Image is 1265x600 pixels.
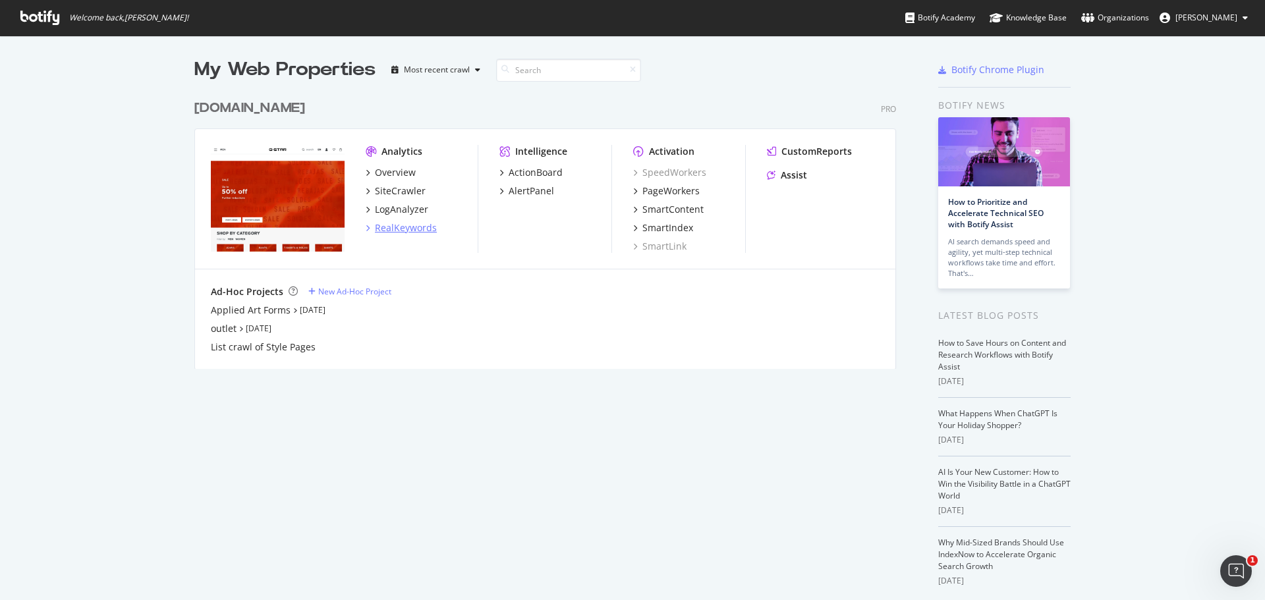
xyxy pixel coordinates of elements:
[366,203,428,216] a: LogAnalyzer
[366,166,416,179] a: Overview
[633,240,687,253] a: SmartLink
[211,341,316,354] a: List crawl of Style Pages
[194,99,305,118] div: [DOMAIN_NAME]
[948,236,1060,279] div: AI search demands speed and agility, yet multi-step technical workflows take time and effort. Tha...
[642,203,704,216] div: SmartContent
[499,184,554,198] a: AlertPanel
[515,145,567,158] div: Intelligence
[499,166,563,179] a: ActionBoard
[633,184,700,198] a: PageWorkers
[1247,555,1258,566] span: 1
[308,286,391,297] a: New Ad-Hoc Project
[1175,12,1237,23] span: Alexa Kiradzhibashyan
[366,184,426,198] a: SiteCrawler
[938,337,1066,372] a: How to Save Hours on Content and Research Workflows with Botify Assist
[767,169,807,182] a: Assist
[633,221,693,234] a: SmartIndex
[211,322,237,335] a: outlet
[211,285,283,298] div: Ad-Hoc Projects
[951,63,1044,76] div: Botify Chrome Plugin
[1220,555,1252,587] iframe: Intercom live chat
[246,323,271,334] a: [DATE]
[905,11,975,24] div: Botify Academy
[649,145,694,158] div: Activation
[781,145,852,158] div: CustomReports
[938,117,1070,186] img: How to Prioritize and Accelerate Technical SEO with Botify Assist
[938,308,1071,323] div: Latest Blog Posts
[938,408,1057,431] a: What Happens When ChatGPT Is Your Holiday Shopper?
[386,59,486,80] button: Most recent crawl
[948,196,1044,230] a: How to Prioritize and Accelerate Technical SEO with Botify Assist
[938,505,1071,516] div: [DATE]
[642,221,693,234] div: SmartIndex
[375,203,428,216] div: LogAnalyzer
[938,466,1071,501] a: AI Is Your New Customer: How to Win the Visibility Battle in a ChatGPT World
[1149,7,1258,28] button: [PERSON_NAME]
[375,166,416,179] div: Overview
[509,184,554,198] div: AlertPanel
[404,66,470,74] div: Most recent crawl
[211,304,291,317] a: Applied Art Forms
[366,221,437,234] a: RealKeywords
[194,57,376,83] div: My Web Properties
[767,145,852,158] a: CustomReports
[1081,11,1149,24] div: Organizations
[938,63,1044,76] a: Botify Chrome Plugin
[642,184,700,198] div: PageWorkers
[781,169,807,182] div: Assist
[381,145,422,158] div: Analytics
[496,59,641,82] input: Search
[300,304,325,315] a: [DATE]
[938,375,1071,387] div: [DATE]
[509,166,563,179] div: ActionBoard
[211,145,345,252] img: www.g-star.com
[881,103,896,115] div: Pro
[375,184,426,198] div: SiteCrawler
[633,166,706,179] a: SpeedWorkers
[318,286,391,297] div: New Ad-Hoc Project
[938,434,1071,446] div: [DATE]
[990,11,1067,24] div: Knowledge Base
[938,98,1071,113] div: Botify news
[938,575,1071,587] div: [DATE]
[938,537,1064,572] a: Why Mid-Sized Brands Should Use IndexNow to Accelerate Organic Search Growth
[375,221,437,234] div: RealKeywords
[194,83,907,369] div: grid
[194,99,310,118] a: [DOMAIN_NAME]
[633,203,704,216] a: SmartContent
[69,13,188,23] span: Welcome back, [PERSON_NAME] !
